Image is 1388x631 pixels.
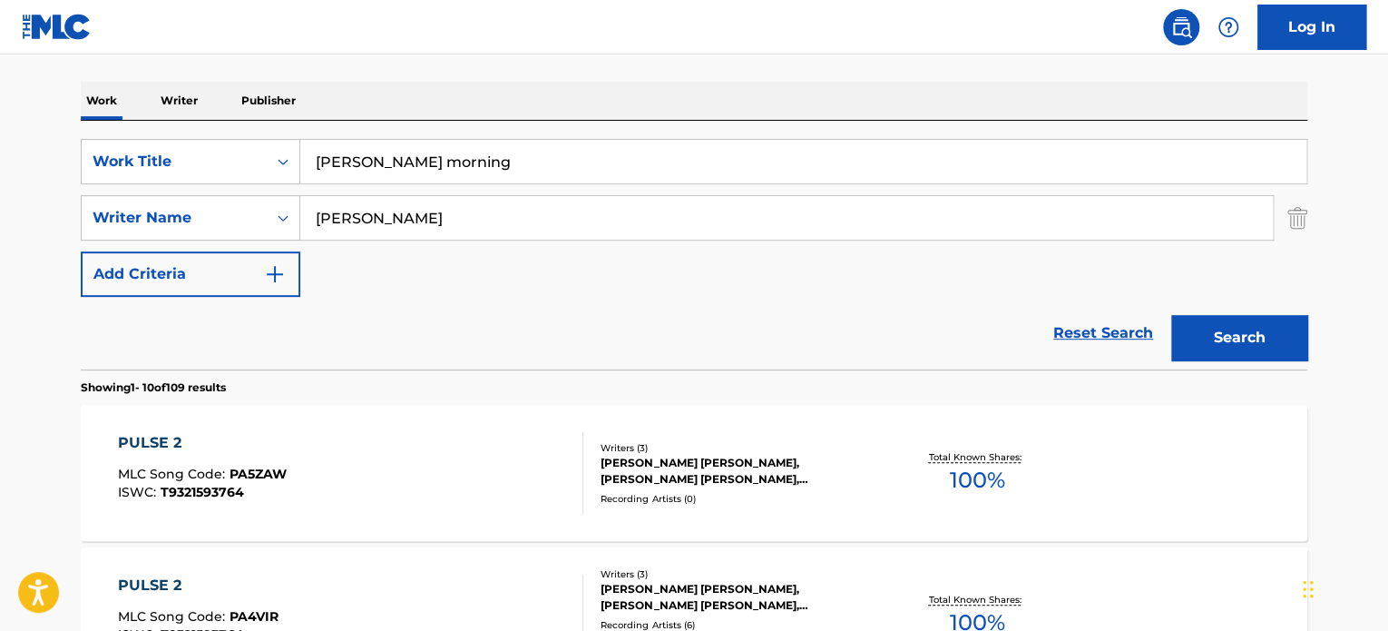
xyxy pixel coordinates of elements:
[93,207,256,229] div: Writer Name
[1044,313,1162,353] a: Reset Search
[81,139,1307,370] form: Search Form
[118,608,230,625] span: MLC Song Code :
[928,450,1025,464] p: Total Known Shares:
[601,567,875,581] div: Writers ( 3 )
[949,464,1004,497] span: 100 %
[118,466,230,482] span: MLC Song Code :
[1171,315,1307,360] button: Search
[22,14,92,40] img: MLC Logo
[236,82,301,120] p: Publisher
[155,82,203,120] p: Writer
[93,151,256,173] div: Work Title
[118,432,287,454] div: PULSE 2
[601,492,875,506] div: Recording Artists ( 0 )
[1297,544,1388,631] iframe: Chat Widget
[601,441,875,455] div: Writers ( 3 )
[118,575,279,596] div: PULSE 2
[81,380,226,396] p: Showing 1 - 10 of 109 results
[1287,195,1307,241] img: Delete Criterion
[118,484,161,500] span: ISWC :
[601,581,875,614] div: [PERSON_NAME] [PERSON_NAME], [PERSON_NAME] [PERSON_NAME], [PERSON_NAME]
[1163,9,1199,45] a: Public Search
[81,405,1307,541] a: PULSE 2MLC Song Code:PA5ZAWISWC:T9321593764Writers (3)[PERSON_NAME] [PERSON_NAME], [PERSON_NAME] ...
[1210,9,1246,45] div: Help
[1217,16,1239,38] img: help
[601,455,875,488] div: [PERSON_NAME] [PERSON_NAME], [PERSON_NAME] [PERSON_NAME], [PERSON_NAME]
[928,593,1025,606] p: Total Known Shares:
[230,608,279,625] span: PA4VIR
[1257,5,1366,50] a: Log In
[1170,16,1192,38] img: search
[1303,562,1314,616] div: Drag
[161,484,244,500] span: T9321593764
[81,251,300,297] button: Add Criteria
[230,466,287,482] span: PA5ZAW
[264,263,286,285] img: 9d2ae6d4665cec9f34b9.svg
[81,82,122,120] p: Work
